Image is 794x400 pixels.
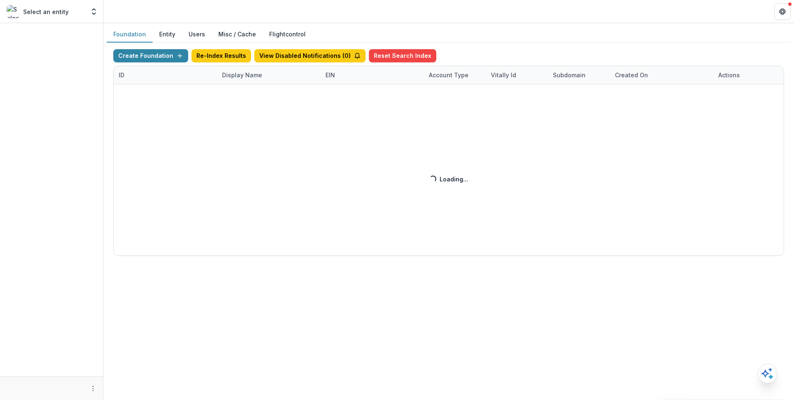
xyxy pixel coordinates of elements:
button: Open entity switcher [88,3,100,20]
a: Flightcontrol [269,30,306,38]
button: Users [182,26,212,43]
button: Misc / Cache [212,26,263,43]
button: Get Help [774,3,791,20]
img: Select an entity [7,5,20,18]
button: Entity [153,26,182,43]
p: Select an entity [23,7,69,16]
button: Foundation [107,26,153,43]
button: Open AI Assistant [758,364,777,383]
button: More [88,383,98,393]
